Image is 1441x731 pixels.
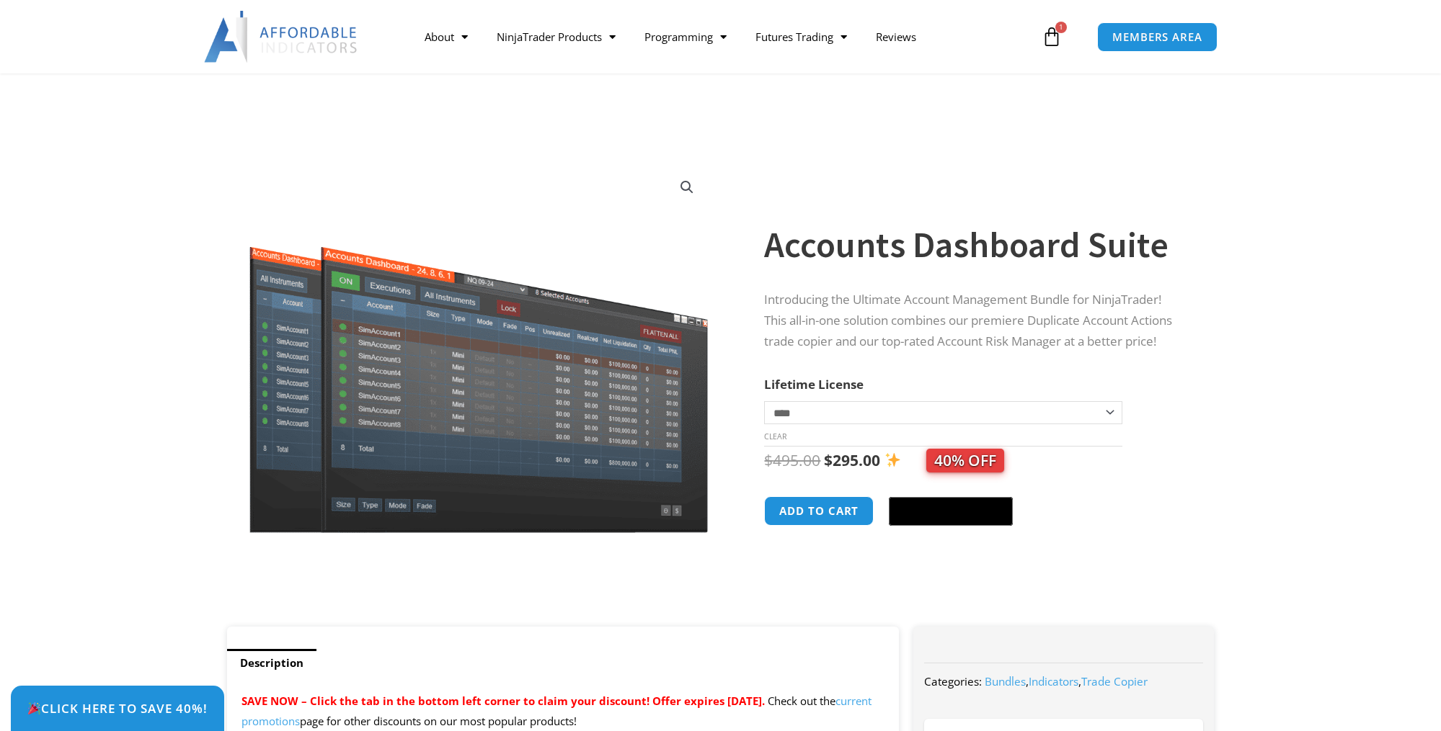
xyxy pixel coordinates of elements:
span: Click Here to save 40%! [27,702,208,714]
span: MEMBERS AREA [1112,32,1202,42]
span: Categories: [924,674,982,689]
bdi: 495.00 [764,450,820,470]
button: Buy with GPay [889,497,1013,526]
a: Futures Trading [741,20,861,53]
bdi: 295.00 [824,450,880,470]
a: Programming [630,20,741,53]
a: About [410,20,482,53]
a: NinjaTrader Products [482,20,630,53]
span: 40% OFF [926,449,1004,472]
p: Introducing the Ultimate Account Management Bundle for NinjaTrader! This all-in-one solution comb... [764,290,1185,352]
a: MEMBERS AREA [1097,22,1218,52]
img: LogoAI | Affordable Indicators – NinjaTrader [204,11,359,63]
button: Add to cart [764,496,874,526]
a: Trade Copier [1081,674,1148,689]
span: $ [824,450,833,470]
iframe: PayPal Message 1 [764,546,1185,557]
a: View full-screen image gallery [674,174,700,200]
span: $ [764,450,773,470]
span: , , [985,674,1148,689]
label: Lifetime License [764,376,864,393]
a: Indicators [1029,674,1078,689]
nav: Menu [410,20,1037,53]
img: ✨ [885,452,900,467]
a: Clear options [764,431,786,441]
span: 1 [1055,22,1067,33]
h1: Accounts Dashboard Suite [764,220,1185,270]
a: 1 [1020,16,1083,58]
a: Bundles [985,674,1026,689]
img: 🎉 [28,702,40,714]
a: Reviews [861,20,931,53]
a: 🎉Click Here to save 40%! [11,686,224,731]
a: Description [227,649,316,677]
